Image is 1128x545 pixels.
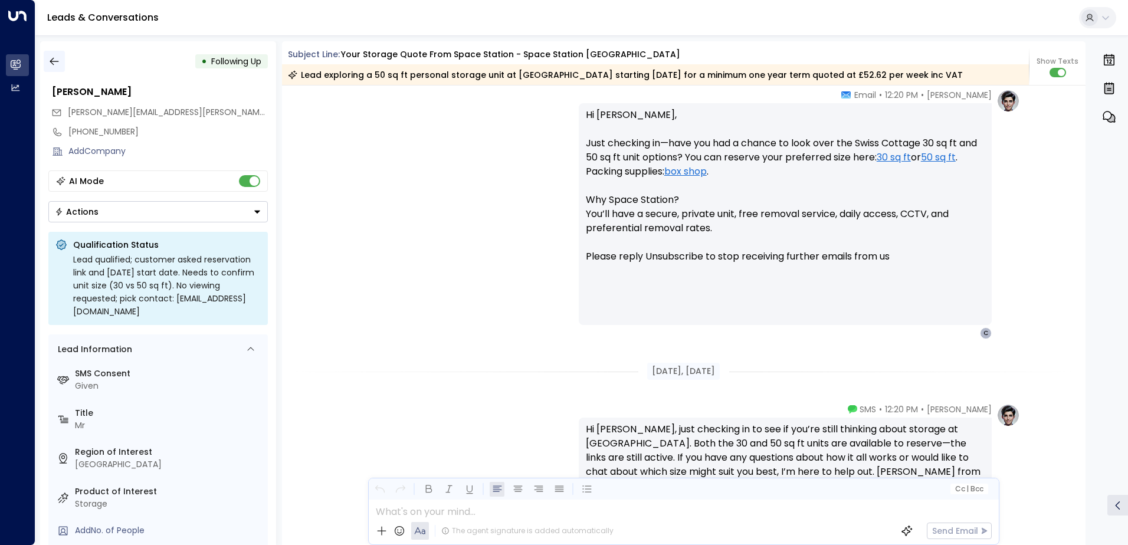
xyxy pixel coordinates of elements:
[48,201,268,222] button: Actions
[980,327,992,339] div: C
[75,485,263,498] label: Product of Interest
[75,446,263,458] label: Region of Interest
[68,126,268,138] div: [PHONE_NUMBER]
[372,482,387,497] button: Undo
[927,403,992,415] span: [PERSON_NAME]
[854,89,876,101] span: Email
[877,150,911,165] a: 30 sq ft
[885,403,918,415] span: 12:20 PM
[75,367,263,380] label: SMS Consent
[664,165,707,179] a: box shop
[201,51,207,72] div: •
[69,175,104,187] div: AI Mode
[996,89,1020,113] img: profile-logo.png
[75,419,263,432] div: Mr
[955,485,983,493] span: Cc Bcc
[879,403,882,415] span: •
[55,206,99,217] div: Actions
[75,380,263,392] div: Given
[1037,56,1078,67] span: Show Texts
[73,239,261,251] p: Qualification Status
[73,253,261,318] div: Lead qualified; customer asked reservation link and [DATE] start date. Needs to confirm unit size...
[879,89,882,101] span: •
[441,526,614,536] div: The agent signature is added automatically
[54,343,132,356] div: Lead Information
[885,89,918,101] span: 12:20 PM
[68,106,268,119] span: christopher.fischer@mailbox.org
[927,89,992,101] span: [PERSON_NAME]
[68,145,268,157] div: AddCompany
[860,403,876,415] span: SMS
[52,85,268,99] div: [PERSON_NAME]
[47,11,159,24] a: Leads & Conversations
[75,498,263,510] div: Storage
[48,201,268,222] div: Button group with a nested menu
[586,108,985,278] p: Hi [PERSON_NAME], Just checking in—have you had a chance to look over the Swiss Cottage 30 sq ft ...
[921,89,924,101] span: •
[921,150,956,165] a: 50 sq ft
[647,363,720,380] div: [DATE], [DATE]
[288,69,963,81] div: Lead exploring a 50 sq ft personal storage unit at [GEOGRAPHIC_DATA] starting [DATE] for a minimu...
[75,524,263,537] div: AddNo. of People
[68,106,334,118] span: [PERSON_NAME][EMAIL_ADDRESS][PERSON_NAME][DOMAIN_NAME]
[393,482,408,497] button: Redo
[921,403,924,415] span: •
[950,484,988,495] button: Cc|Bcc
[586,422,985,521] div: Hi [PERSON_NAME], just checking in to see if you’re still thinking about storage at [GEOGRAPHIC_D...
[211,55,261,67] span: Following Up
[288,48,340,60] span: Subject Line:
[75,458,263,471] div: [GEOGRAPHIC_DATA]
[996,403,1020,427] img: profile-logo.png
[75,407,263,419] label: Title
[341,48,680,61] div: Your storage quote from Space Station - Space Station [GEOGRAPHIC_DATA]
[966,485,969,493] span: |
